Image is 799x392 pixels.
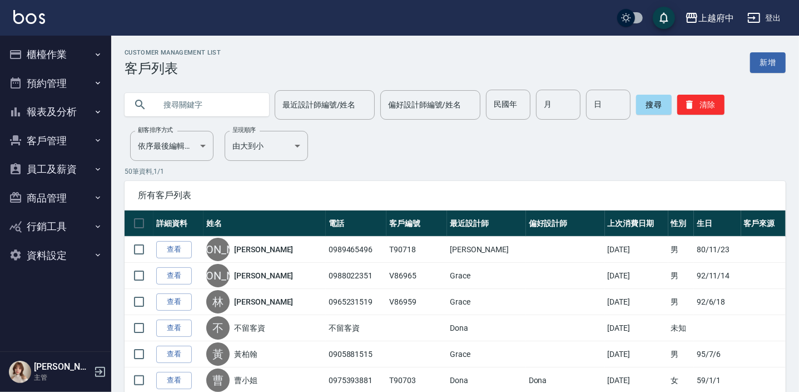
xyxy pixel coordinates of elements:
[694,263,741,289] td: 92/11/14
[653,7,675,29] button: save
[326,341,386,367] td: 0905881515
[326,315,386,341] td: 不留客資
[234,296,293,307] a: [PERSON_NAME]
[156,372,192,389] a: 查看
[668,315,694,341] td: 未知
[206,342,230,366] div: 黃
[386,210,447,237] th: 客戶編號
[156,293,192,311] a: 查看
[234,322,265,334] a: 不留客資
[694,237,741,263] td: 80/11/23
[386,237,447,263] td: T90718
[743,8,786,28] button: 登出
[4,184,107,213] button: 商品管理
[4,126,107,155] button: 客戶管理
[447,315,526,341] td: Dona
[605,237,668,263] td: [DATE]
[34,373,91,383] p: 主管
[668,237,694,263] td: 男
[125,49,221,56] h2: Customer Management List
[234,375,257,386] a: 曹小姐
[4,69,107,98] button: 預約管理
[234,270,293,281] a: [PERSON_NAME]
[153,210,204,237] th: 詳細資料
[206,238,230,261] div: [PERSON_NAME]
[125,166,786,177] p: 50 筆資料, 1 / 1
[605,289,668,315] td: [DATE]
[447,210,526,237] th: 最近設計師
[668,210,694,237] th: 性別
[447,237,526,263] td: [PERSON_NAME]
[694,289,741,315] td: 92/6/18
[125,61,221,76] h3: 客戶列表
[326,210,386,237] th: 電話
[206,290,230,313] div: 林
[4,97,107,126] button: 報表及分析
[156,241,192,258] a: 查看
[386,263,447,289] td: V86965
[156,320,192,337] a: 查看
[694,210,741,237] th: 生日
[13,10,45,24] img: Logo
[386,289,447,315] td: V86959
[750,52,786,73] a: 新增
[234,244,293,255] a: [PERSON_NAME]
[4,155,107,184] button: 員工及薪資
[234,349,257,360] a: 黃柏翰
[605,210,668,237] th: 上次消費日期
[232,126,256,134] label: 呈現順序
[605,315,668,341] td: [DATE]
[206,369,230,392] div: 曹
[204,210,326,237] th: 姓名
[156,90,260,120] input: 搜尋關鍵字
[668,263,694,289] td: 男
[447,263,526,289] td: Grace
[636,95,672,115] button: 搜尋
[326,237,386,263] td: 0989465496
[677,95,724,115] button: 清除
[326,263,386,289] td: 0988022351
[138,190,772,201] span: 所有客戶列表
[681,7,738,30] button: 上越府中
[741,210,786,237] th: 客戶來源
[526,210,605,237] th: 偏好設計師
[206,264,230,287] div: [PERSON_NAME]
[9,361,31,383] img: Person
[130,131,214,161] div: 依序最後編輯時間
[605,263,668,289] td: [DATE]
[668,341,694,367] td: 男
[138,126,173,134] label: 顧客排序方式
[4,40,107,69] button: 櫃檯作業
[156,346,192,363] a: 查看
[605,341,668,367] td: [DATE]
[156,267,192,285] a: 查看
[447,289,526,315] td: Grace
[694,341,741,367] td: 95/7/6
[4,212,107,241] button: 行銷工具
[447,341,526,367] td: Grace
[4,241,107,270] button: 資料設定
[225,131,308,161] div: 由大到小
[698,11,734,25] div: 上越府中
[668,289,694,315] td: 男
[326,289,386,315] td: 0965231519
[206,316,230,340] div: 不
[34,361,91,373] h5: [PERSON_NAME]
